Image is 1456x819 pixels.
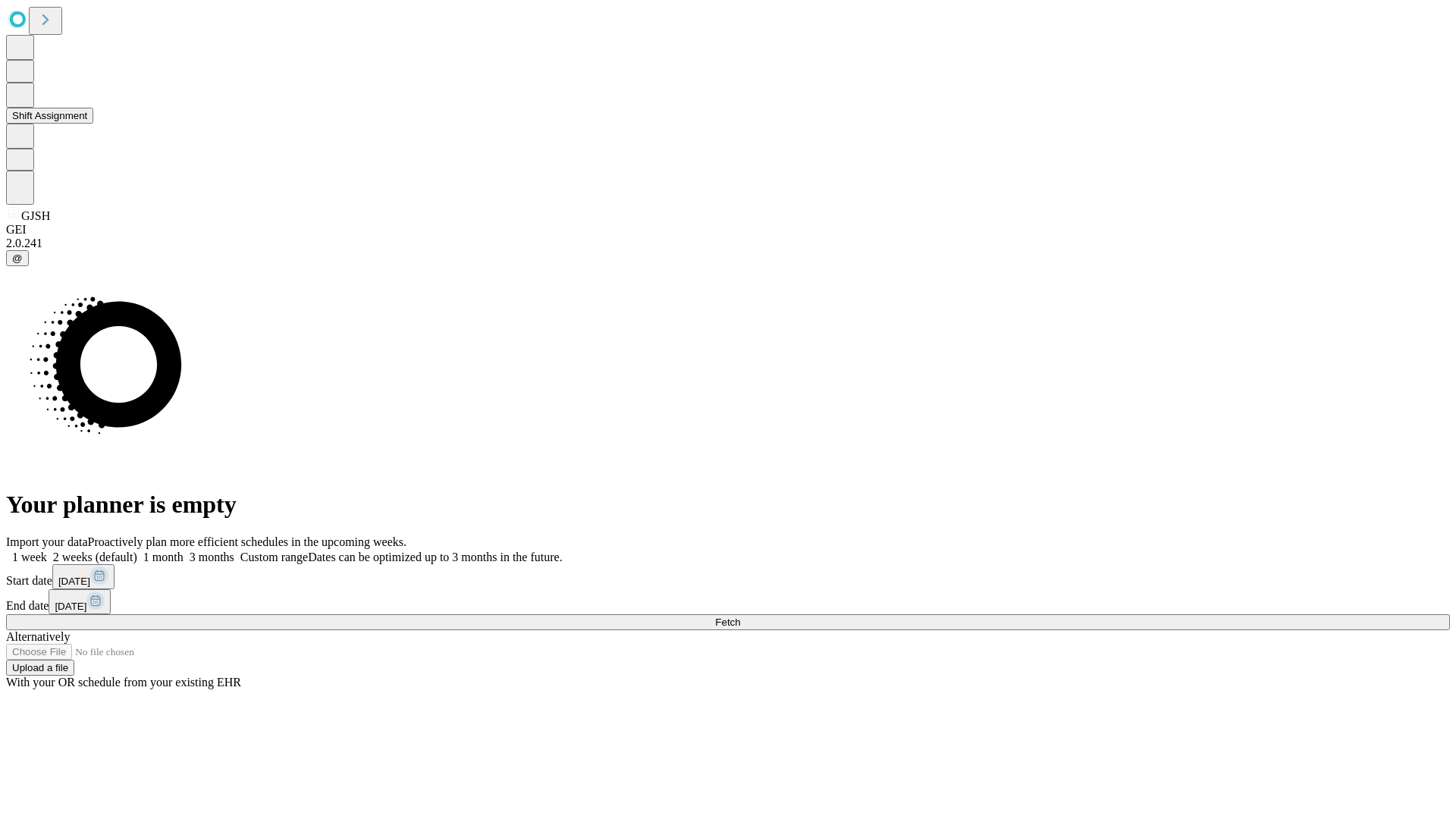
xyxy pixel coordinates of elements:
[6,676,241,689] span: With your OR schedule from your existing EHR
[6,564,1450,589] div: Start date
[6,237,1450,250] div: 2.0.241
[21,209,50,222] span: GJSH
[6,491,1450,519] h1: Your planner is empty
[6,630,70,643] span: Alternatively
[143,551,184,563] span: 1 month
[6,589,1450,614] div: End date
[55,601,86,612] span: [DATE]
[240,551,308,563] span: Custom range
[49,589,111,614] button: [DATE]
[58,576,90,587] span: [DATE]
[6,108,93,124] button: Shift Assignment
[6,535,88,548] span: Import your data
[6,614,1450,630] button: Fetch
[12,253,23,264] span: @
[308,551,562,563] span: Dates can be optimized up to 3 months in the future.
[6,250,29,266] button: @
[12,551,47,563] span: 1 week
[715,617,740,628] span: Fetch
[6,660,74,676] button: Upload a file
[52,564,115,589] button: [DATE]
[53,551,137,563] span: 2 weeks (default)
[6,223,1450,237] div: GEI
[190,551,234,563] span: 3 months
[88,535,406,548] span: Proactively plan more efficient schedules in the upcoming weeks.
